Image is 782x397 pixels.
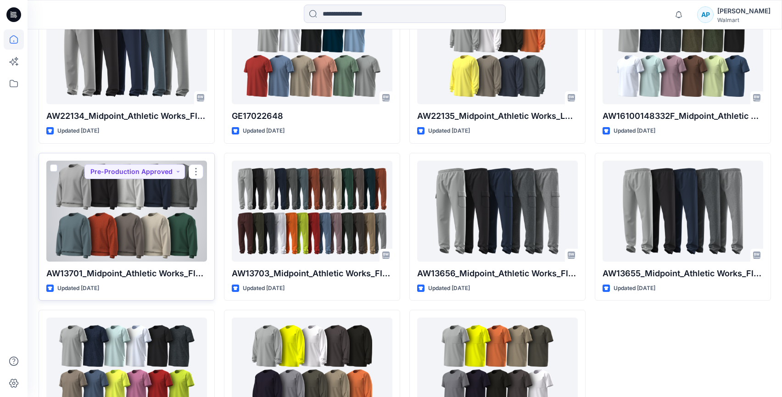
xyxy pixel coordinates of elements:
p: AW13656_Midpoint_Athletic Works_Fleece Cargo Sweatpants [417,267,578,280]
p: AW13655_Midpoint_Athletic Works_Fleece Open Bottom Sweatpants [603,267,763,280]
p: Updated [DATE] [428,126,470,136]
div: AP [697,6,714,23]
p: Updated [DATE] [57,126,99,136]
p: Updated [DATE] [57,284,99,293]
p: AW22135_Midpoint_Athletic Works_LS Tee w/ Cuff [417,110,578,123]
p: Updated [DATE] [428,284,470,293]
a: GE17022648 [232,3,392,104]
a: AW13701_Midpoint_Athletic Works_Fleece Crew [46,161,207,262]
p: AW16100148332F_Midpoint_Athletic Works_Pocket Tee [603,110,763,123]
p: Updated [DATE] [614,126,655,136]
a: AW13655_Midpoint_Athletic Works_Fleece Open Bottom Sweatpants [603,161,763,262]
a: AW13656_Midpoint_Athletic Works_Fleece Cargo Sweatpants [417,161,578,262]
p: AW13701_Midpoint_Athletic Works_Fleece Crew [46,267,207,280]
p: Updated [DATE] [614,284,655,293]
a: AW22134_Midpoint_Athletic Works_Fleece Open Bottom Sweatpants GILDAN [46,3,207,104]
p: Updated [DATE] [243,284,285,293]
p: GE17022648 [232,110,392,123]
p: AW22134_Midpoint_Athletic Works_Fleece Open Bottom Sweatpants GILDAN [46,110,207,123]
p: AW13703_Midpoint_Athletic Works_Fleece Jogger [232,267,392,280]
a: AW16100148332F_Midpoint_Athletic Works_Pocket Tee [603,3,763,104]
a: AW22135_Midpoint_Athletic Works_LS Tee w/ Cuff [417,3,578,104]
div: Walmart [717,17,771,23]
div: [PERSON_NAME] [717,6,771,17]
a: AW13703_Midpoint_Athletic Works_Fleece Jogger [232,161,392,262]
p: Updated [DATE] [243,126,285,136]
